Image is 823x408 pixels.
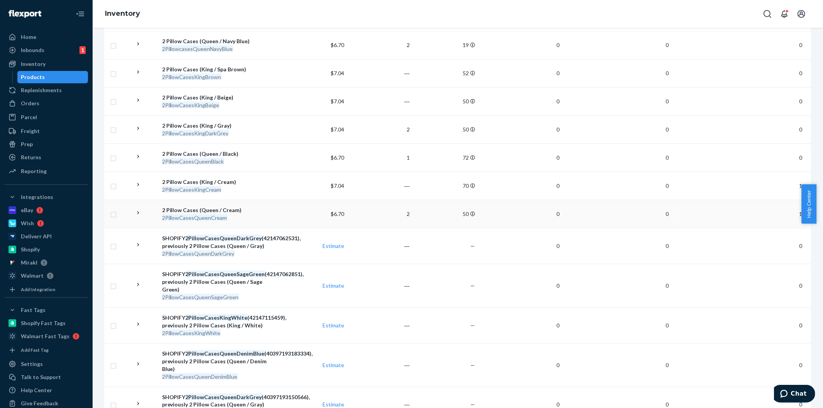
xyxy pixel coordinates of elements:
[323,243,344,249] a: Estimate
[5,84,88,96] a: Replenishments
[662,211,672,217] span: 0
[331,182,344,189] span: $7.04
[796,70,805,76] span: 0
[801,184,816,224] span: Help Center
[553,70,563,76] span: 0
[162,94,279,101] div: 2 Pillow Cases (King / Beige)
[162,270,279,293] div: SHOPIFY (42147062851), previously 2 Pillow Cases (Queen / Sage Green)
[553,182,563,189] span: 0
[21,140,33,148] div: Prep
[21,306,46,314] div: Fast Tags
[331,42,344,48] span: $6.70
[5,151,88,164] a: Returns
[79,46,86,54] div: 1
[21,360,43,368] div: Settings
[162,74,221,80] em: 2PillowCasesKingBrown
[347,172,413,200] td: ―
[347,200,413,228] td: 2
[186,235,262,241] em: 2PillowCasesQueenDarkGrey
[662,362,672,368] span: 0
[760,6,775,22] button: Open Search Box
[5,358,88,370] a: Settings
[162,206,279,214] div: 2 Pillow Cases (Queen / Cream)
[331,211,344,217] span: $6.70
[162,122,279,130] div: 2 Pillow Cases (King / Gray)
[796,362,805,368] span: 0
[471,401,475,408] span: —
[323,362,344,368] a: Estimate
[794,6,809,22] button: Open account menu
[471,362,475,368] span: —
[5,285,88,294] a: Add Integration
[347,87,413,115] td: ―
[186,394,262,400] em: 2PillowCasesQueenDarkGrey
[777,6,792,22] button: Open notifications
[413,87,478,115] td: 50
[796,211,805,217] span: 1
[347,31,413,59] td: 2
[796,282,805,289] span: 0
[5,97,88,110] a: Orders
[21,386,52,394] div: Help Center
[796,401,805,408] span: 0
[413,200,478,228] td: 50
[347,343,413,387] td: ―
[553,98,563,105] span: 0
[162,130,229,137] em: 2PillowCasesKingDarkGrey
[99,3,146,25] ol: breadcrumbs
[21,246,40,253] div: Shopify
[21,259,37,266] div: Mirakl
[553,362,563,368] span: 0
[162,158,224,165] em: 2PillowCasesQueenBlack
[162,250,235,257] em: 2PillowCasesQueenDarkGrey
[796,182,805,189] span: 1
[162,234,279,250] div: SHOPIFY (42147062531), previously 2 Pillow Cases (Queen / Gray)
[331,154,344,161] span: $6.70
[5,217,88,229] a: Wish
[662,70,672,76] span: 0
[21,86,62,94] div: Replenishments
[105,9,140,18] a: Inventory
[162,350,279,373] div: SHOPIFY (40397193183334), previously 2 Pillow Cases (Queen / Denim Blue)
[553,243,563,249] span: 0
[413,59,478,87] td: 52
[347,59,413,87] td: ―
[21,99,39,107] div: Orders
[796,243,805,249] span: 0
[347,264,413,307] td: ―
[796,42,805,48] span: 0
[5,304,88,316] button: Fast Tags
[413,172,478,200] td: 70
[774,385,815,404] iframe: Opens a widget where you can chat to one of our agents
[21,373,61,381] div: Talk to Support
[553,322,563,329] span: 0
[662,126,672,133] span: 0
[5,191,88,203] button: Integrations
[5,138,88,150] a: Prep
[796,322,805,329] span: 0
[21,33,36,41] div: Home
[347,143,413,172] td: 1
[186,271,265,277] em: 2PillowCasesQueenSageGreen
[162,314,279,329] div: SHOPIFY (42147115459), previously 2 Pillow Cases (King / White)
[5,125,88,137] a: Freight
[413,143,478,172] td: 72
[413,115,478,143] td: 50
[5,44,88,56] a: Inbounds1
[5,58,88,70] a: Inventory
[21,46,44,54] div: Inbounds
[186,350,265,357] em: 2PillowCasesQueenDenimBlue
[21,332,69,340] div: Walmart Fast Tags
[553,126,563,133] span: 0
[21,219,34,227] div: Wish
[21,153,41,161] div: Returns
[21,73,45,81] div: Products
[162,294,239,300] em: 2PillowCasesQueenSageGreen
[553,401,563,408] span: 0
[162,150,279,158] div: 2 Pillow Cases (Queen / Black)
[21,113,37,121] div: Parcel
[21,286,55,293] div: Add Integration
[5,256,88,269] a: Mirakl
[21,272,44,280] div: Walmart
